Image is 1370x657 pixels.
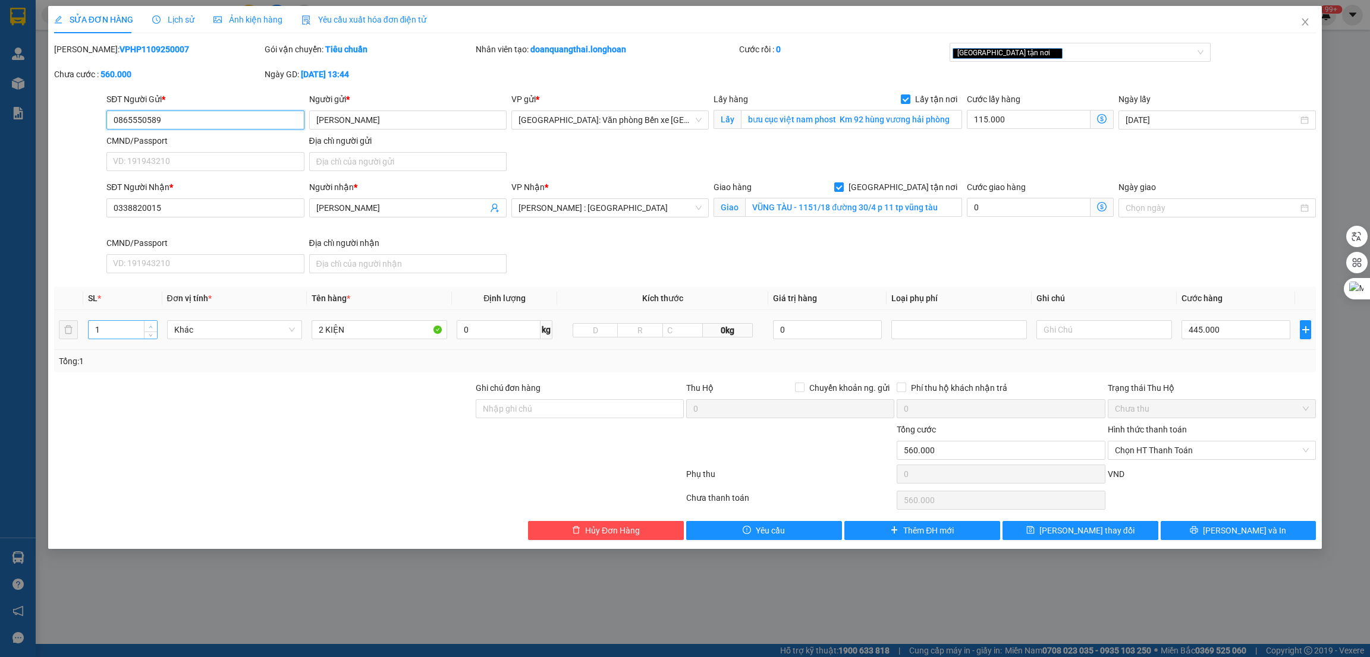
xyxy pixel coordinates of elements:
span: VND [1108,469,1124,479]
span: Giá trị hàng [773,293,817,303]
span: printer [1190,526,1198,535]
span: Khác [174,321,296,339]
span: SỬA ĐƠN HÀNG [54,15,133,24]
span: Chuyển khoản ng. gửi [805,381,894,394]
div: [PERSON_NAME]: [54,43,262,56]
span: Increase Value [144,321,157,331]
div: Người nhận [309,181,507,194]
input: D [573,323,618,337]
div: Người gửi [309,93,507,106]
span: [GEOGRAPHIC_DATA] tận nơi [844,181,962,194]
span: Lấy tận nơi [910,93,962,106]
img: icon [301,15,311,25]
strong: CSKH: [33,40,63,50]
div: SĐT Người Gửi [106,93,304,106]
button: deleteHủy Đơn Hàng [528,521,684,540]
span: clock-circle [152,15,161,24]
span: user-add [490,203,499,213]
button: plus [1300,320,1311,339]
b: VPHP1109250007 [120,45,189,54]
span: Lấy [714,110,741,129]
span: 0kg [703,323,753,337]
b: 0 [776,45,781,54]
button: save[PERSON_NAME] thay đổi [1003,521,1158,540]
span: Decrease Value [144,331,157,339]
span: [GEOGRAPHIC_DATA] tận nơi [953,48,1063,59]
input: Địa chỉ của người nhận [309,254,507,273]
input: Địa chỉ của người gửi [309,152,507,171]
span: Cước hàng [1182,293,1223,303]
div: VP gửi [511,93,709,106]
span: Hồ Chí Minh : Kho Quận 12 [519,199,702,217]
div: Trạng thái Thu Hộ [1108,381,1316,394]
span: edit [54,15,62,24]
span: dollar-circle [1097,202,1107,211]
input: Ghi Chú [1036,320,1172,339]
th: Ghi chú [1032,287,1177,310]
span: [PHONE_NUMBER] [5,40,90,61]
span: Hủy Đơn Hàng [585,524,640,537]
div: Địa chỉ người gửi [309,134,507,147]
label: Hình thức thanh toán [1108,425,1187,434]
div: Gói vận chuyển: [265,43,473,56]
strong: PHIẾU DÁN LÊN HÀNG [79,5,235,21]
button: printer[PERSON_NAME] và In [1161,521,1316,540]
span: delete [572,526,580,535]
button: Close [1289,6,1322,39]
span: kg [541,320,552,339]
span: plus [1300,325,1311,334]
label: Ghi chú đơn hàng [476,383,541,393]
span: Thêm ĐH mới [903,524,954,537]
span: [PERSON_NAME] và In [1203,524,1286,537]
input: VD: Bàn, Ghế [312,320,447,339]
b: Tiêu chuẩn [325,45,367,54]
span: Thu Hộ [686,383,714,393]
span: SL [88,293,98,303]
span: up [147,323,155,330]
label: Cước lấy hàng [967,94,1020,104]
div: CMND/Passport [106,236,304,249]
span: Tên hàng [312,293,350,303]
input: Ngày lấy [1126,113,1298,127]
input: Ghi chú đơn hàng [476,399,684,418]
span: Giao [714,198,745,217]
span: CÔNG TY TNHH CHUYỂN PHÁT NHANH BẢO AN [103,40,218,62]
span: VP Nhận [511,182,545,192]
div: SĐT Người Nhận [106,181,304,194]
label: Ngày lấy [1118,94,1151,104]
div: Phụ thu [685,468,895,488]
span: down [147,332,155,339]
span: Giao hàng [714,182,752,192]
span: Lấy hàng [714,94,748,104]
label: Cước giao hàng [967,182,1026,192]
input: Cước giao hàng [967,198,1091,217]
span: Hải Phòng: Văn phòng Bến xe Thượng Lý [519,111,702,129]
span: Chưa thu [1115,400,1309,418]
span: Mã đơn: VPHP1109250007 [5,72,182,88]
span: Lịch sử [152,15,194,24]
span: dollar-circle [1097,114,1107,124]
th: Loại phụ phí [887,287,1032,310]
span: Kích thước [642,293,683,303]
input: Giao tận nơi [745,198,961,217]
div: CMND/Passport [106,134,304,147]
b: 560.000 [100,70,131,79]
input: Ngày giao [1126,201,1298,214]
button: delete [59,320,78,339]
button: plusThêm ĐH mới [844,521,1000,540]
span: Tổng cước [897,425,936,434]
span: close [1300,17,1310,27]
span: exclamation-circle [743,526,751,535]
b: doanquangthai.longhoan [530,45,626,54]
span: Định lượng [483,293,526,303]
span: plus [890,526,898,535]
b: [DATE] 13:44 [301,70,349,79]
div: Chưa thanh toán [685,491,895,512]
span: picture [213,15,222,24]
span: save [1026,526,1035,535]
div: Địa chỉ người nhận [309,236,507,249]
div: Cước rồi : [739,43,947,56]
span: Yêu cầu [756,524,785,537]
input: Cước lấy hàng [967,110,1091,129]
div: Ngày GD: [265,68,473,81]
